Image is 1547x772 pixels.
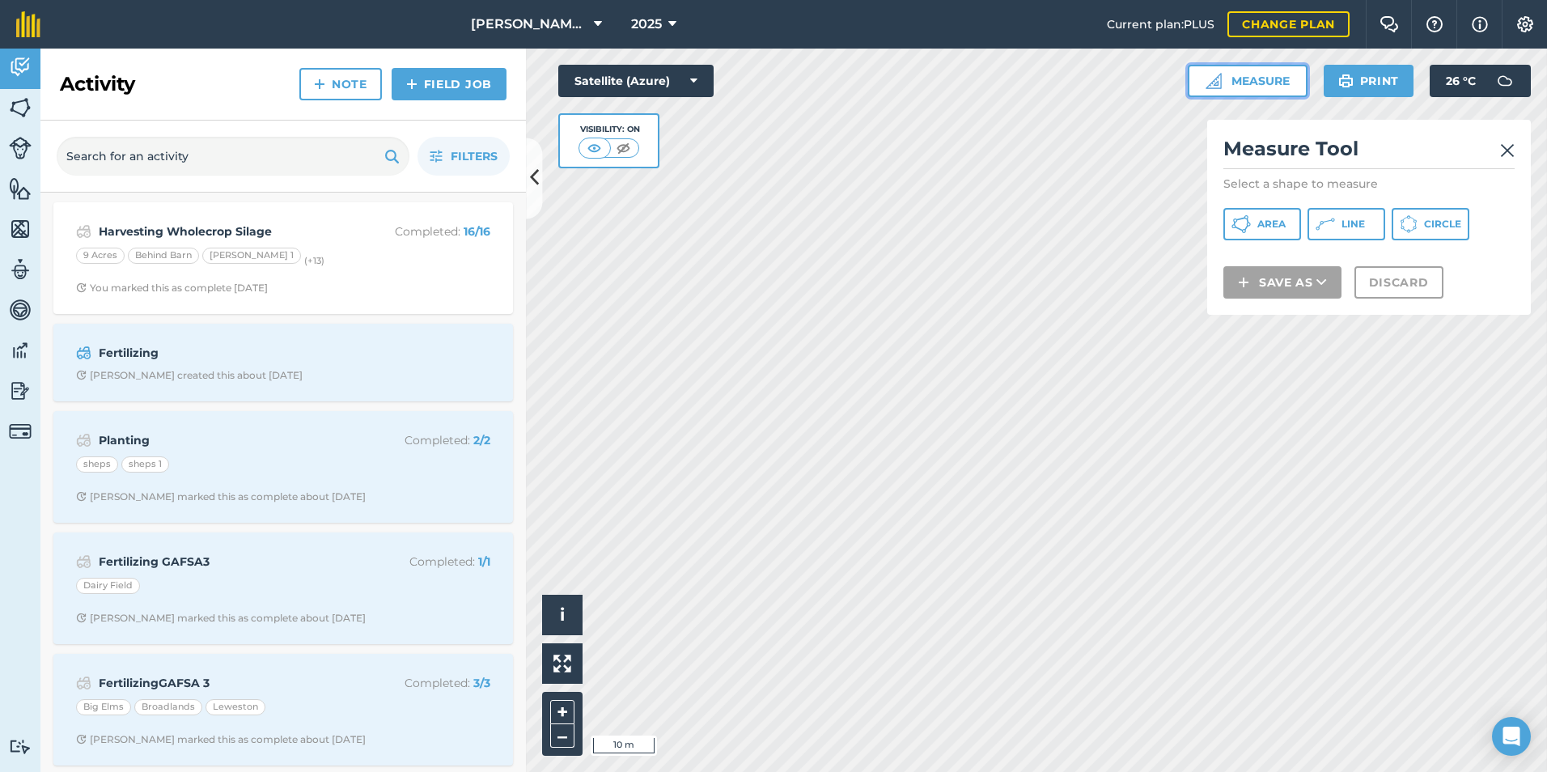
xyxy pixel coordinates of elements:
[9,95,32,120] img: svg+xml;base64,PHN2ZyB4bWxucz0iaHR0cDovL3d3dy53My5vcmcvMjAwMC9zdmciIHdpZHRoPSI1NiIgaGVpZ2h0PSI2MC...
[1424,218,1461,231] span: Circle
[1238,273,1249,292] img: svg+xml;base64,PHN2ZyB4bWxucz0iaHR0cDovL3d3dy53My5vcmcvMjAwMC9zdmciIHdpZHRoPSIxNCIgaGVpZ2h0PSIyNC...
[558,65,714,97] button: Satellite (Azure)
[362,553,490,571] p: Completed :
[76,578,140,594] div: Dairy Field
[76,552,91,571] img: svg+xml;base64,PD94bWwgdmVyc2lvbj0iMS4wIiBlbmNvZGluZz0idXRmLTgiPz4KPCEtLSBHZW5lcmF0b3I6IEFkb2JlIE...
[1206,73,1222,89] img: Ruler icon
[314,74,325,94] img: svg+xml;base64,PHN2ZyB4bWxucz0iaHR0cDovL3d3dy53My5vcmcvMjAwMC9zdmciIHdpZHRoPSIxNCIgaGVpZ2h0PSIyNC...
[60,71,135,97] h2: Activity
[1425,16,1444,32] img: A question mark icon
[9,379,32,403] img: svg+xml;base64,PD94bWwgdmVyc2lvbj0iMS4wIiBlbmNvZGluZz0idXRmLTgiPz4KPCEtLSBHZW5lcmF0b3I6IEFkb2JlIE...
[451,147,498,165] span: Filters
[76,282,87,293] img: Clock with arrow pointing clockwise
[1500,141,1515,160] img: svg+xml;base64,PHN2ZyB4bWxucz0iaHR0cDovL3d3dy53My5vcmcvMjAwMC9zdmciIHdpZHRoPSIyMiIgaGVpZ2h0PSIzMC...
[76,456,118,473] div: sheps
[202,248,301,264] div: [PERSON_NAME] 1
[76,248,125,264] div: 9 Acres
[304,255,324,266] small: (+ 13 )
[76,734,87,744] img: Clock with arrow pointing clockwise
[1223,208,1301,240] button: Area
[584,140,604,156] img: svg+xml;base64,PHN2ZyB4bWxucz0iaHR0cDovL3d3dy53My5vcmcvMjAwMC9zdmciIHdpZHRoPSI1MCIgaGVpZ2h0PSI0MC...
[63,542,503,634] a: Fertilizing GAFSA3Completed: 1/1Dairy FieldClock with arrow pointing clockwise[PERSON_NAME] marke...
[417,137,510,176] button: Filters
[1472,15,1488,34] img: svg+xml;base64,PHN2ZyB4bWxucz0iaHR0cDovL3d3dy53My5vcmcvMjAwMC9zdmciIHdpZHRoPSIxNyIgaGVpZ2h0PSIxNy...
[1515,16,1535,32] img: A cog icon
[9,298,32,322] img: svg+xml;base64,PD94bWwgdmVyc2lvbj0iMS4wIiBlbmNvZGluZz0idXRmLTgiPz4KPCEtLSBHZW5lcmF0b3I6IEFkb2JlIE...
[99,223,355,240] strong: Harvesting Wholecrop Silage
[1354,266,1443,299] button: Discard
[63,664,503,756] a: FertilizingGAFSA 3Completed: 3/3Big ElmsBroadlandsLewestonClock with arrow pointing clockwise[PER...
[550,724,574,748] button: –
[9,739,32,754] img: svg+xml;base64,PD94bWwgdmVyc2lvbj0iMS4wIiBlbmNvZGluZz0idXRmLTgiPz4KPCEtLSBHZW5lcmF0b3I6IEFkb2JlIE...
[99,674,355,692] strong: FertilizingGAFSA 3
[63,333,503,392] a: FertilizingClock with arrow pointing clockwise[PERSON_NAME] created this about [DATE]
[1223,176,1515,192] p: Select a shape to measure
[362,431,490,449] p: Completed :
[76,612,366,625] div: [PERSON_NAME] marked this as complete about [DATE]
[9,176,32,201] img: svg+xml;base64,PHN2ZyB4bWxucz0iaHR0cDovL3d3dy53My5vcmcvMjAwMC9zdmciIHdpZHRoPSI1NiIgaGVpZ2h0PSI2MC...
[473,676,490,690] strong: 3 / 3
[473,433,490,448] strong: 2 / 2
[362,674,490,692] p: Completed :
[560,604,565,625] span: i
[76,222,91,241] img: svg+xml;base64,PD94bWwgdmVyc2lvbj0iMS4wIiBlbmNvZGluZz0idXRmLTgiPz4KPCEtLSBHZW5lcmF0b3I6IEFkb2JlIE...
[406,74,417,94] img: svg+xml;base64,PHN2ZyB4bWxucz0iaHR0cDovL3d3dy53My5vcmcvMjAwMC9zdmciIHdpZHRoPSIxNCIgaGVpZ2h0PSIyNC...
[76,699,131,715] div: Big Elms
[1492,717,1531,756] div: Open Intercom Messenger
[76,370,87,380] img: Clock with arrow pointing clockwise
[1430,65,1531,97] button: 26 °C
[1341,218,1365,231] span: Line
[76,431,91,450] img: svg+xml;base64,PD94bWwgdmVyc2lvbj0iMS4wIiBlbmNvZGluZz0idXRmLTgiPz4KPCEtLSBHZW5lcmF0b3I6IEFkb2JlIE...
[1338,71,1354,91] img: svg+xml;base64,PHN2ZyB4bWxucz0iaHR0cDovL3d3dy53My5vcmcvMjAwMC9zdmciIHdpZHRoPSIxOSIgaGVpZ2h0PSIyNC...
[99,344,355,362] strong: Fertilizing
[1308,208,1385,240] button: Line
[1446,65,1476,97] span: 26 ° C
[128,248,199,264] div: Behind Barn
[63,421,503,513] a: PlantingCompleted: 2/2shepssheps 1Clock with arrow pointing clockwise[PERSON_NAME] marked this as...
[9,338,32,363] img: svg+xml;base64,PD94bWwgdmVyc2lvbj0iMS4wIiBlbmNvZGluZz0idXRmLTgiPz4KPCEtLSBHZW5lcmF0b3I6IEFkb2JlIE...
[1227,11,1350,37] a: Change plan
[76,673,91,693] img: svg+xml;base64,PD94bWwgdmVyc2lvbj0iMS4wIiBlbmNvZGluZz0idXRmLTgiPz4KPCEtLSBHZW5lcmF0b3I6IEFkb2JlIE...
[63,212,503,304] a: Harvesting Wholecrop SilageCompleted: 16/169 AcresBehind Barn[PERSON_NAME] 1(+13)Clock with arrow...
[76,343,91,363] img: svg+xml;base64,PD94bWwgdmVyc2lvbj0iMS4wIiBlbmNvZGluZz0idXRmLTgiPz4KPCEtLSBHZW5lcmF0b3I6IEFkb2JlIE...
[9,55,32,79] img: svg+xml;base64,PD94bWwgdmVyc2lvbj0iMS4wIiBlbmNvZGluZz0idXRmLTgiPz4KPCEtLSBHZW5lcmF0b3I6IEFkb2JlIE...
[76,282,268,295] div: You marked this as complete [DATE]
[76,733,366,746] div: [PERSON_NAME] marked this as complete about [DATE]
[471,15,587,34] span: [PERSON_NAME] LTD
[121,456,169,473] div: sheps 1
[478,554,490,569] strong: 1 / 1
[1257,218,1286,231] span: Area
[631,15,662,34] span: 2025
[9,217,32,241] img: svg+xml;base64,PHN2ZyB4bWxucz0iaHR0cDovL3d3dy53My5vcmcvMjAwMC9zdmciIHdpZHRoPSI1NiIgaGVpZ2h0PSI2MC...
[1223,266,1341,299] button: Save as
[553,655,571,672] img: Four arrows, one pointing top left, one top right, one bottom right and the last bottom left
[1107,15,1214,33] span: Current plan : PLUS
[1223,136,1515,169] h2: Measure Tool
[464,224,490,239] strong: 16 / 16
[57,137,409,176] input: Search for an activity
[76,490,366,503] div: [PERSON_NAME] marked this as complete about [DATE]
[206,699,265,715] div: Leweston
[16,11,40,37] img: fieldmargin Logo
[1380,16,1399,32] img: Two speech bubbles overlapping with the left bubble in the forefront
[542,595,583,635] button: i
[99,553,355,571] strong: Fertilizing GAFSA3
[362,223,490,240] p: Completed :
[613,140,634,156] img: svg+xml;base64,PHN2ZyB4bWxucz0iaHR0cDovL3d3dy53My5vcmcvMjAwMC9zdmciIHdpZHRoPSI1MCIgaGVpZ2h0PSI0MC...
[392,68,506,100] a: Field Job
[76,491,87,502] img: Clock with arrow pointing clockwise
[76,613,87,623] img: Clock with arrow pointing clockwise
[299,68,382,100] a: Note
[384,146,400,166] img: svg+xml;base64,PHN2ZyB4bWxucz0iaHR0cDovL3d3dy53My5vcmcvMjAwMC9zdmciIHdpZHRoPSIxOSIgaGVpZ2h0PSIyNC...
[1324,65,1414,97] button: Print
[1188,65,1308,97] button: Measure
[9,420,32,443] img: svg+xml;base64,PD94bWwgdmVyc2lvbj0iMS4wIiBlbmNvZGluZz0idXRmLTgiPz4KPCEtLSBHZW5lcmF0b3I6IEFkb2JlIE...
[550,700,574,724] button: +
[9,137,32,159] img: svg+xml;base64,PD94bWwgdmVyc2lvbj0iMS4wIiBlbmNvZGluZz0idXRmLTgiPz4KPCEtLSBHZW5lcmF0b3I6IEFkb2JlIE...
[1489,65,1521,97] img: svg+xml;base64,PD94bWwgdmVyc2lvbj0iMS4wIiBlbmNvZGluZz0idXRmLTgiPz4KPCEtLSBHZW5lcmF0b3I6IEFkb2JlIE...
[1392,208,1469,240] button: Circle
[9,257,32,282] img: svg+xml;base64,PD94bWwgdmVyc2lvbj0iMS4wIiBlbmNvZGluZz0idXRmLTgiPz4KPCEtLSBHZW5lcmF0b3I6IEFkb2JlIE...
[579,123,640,136] div: Visibility: On
[99,431,355,449] strong: Planting
[76,369,303,382] div: [PERSON_NAME] created this about [DATE]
